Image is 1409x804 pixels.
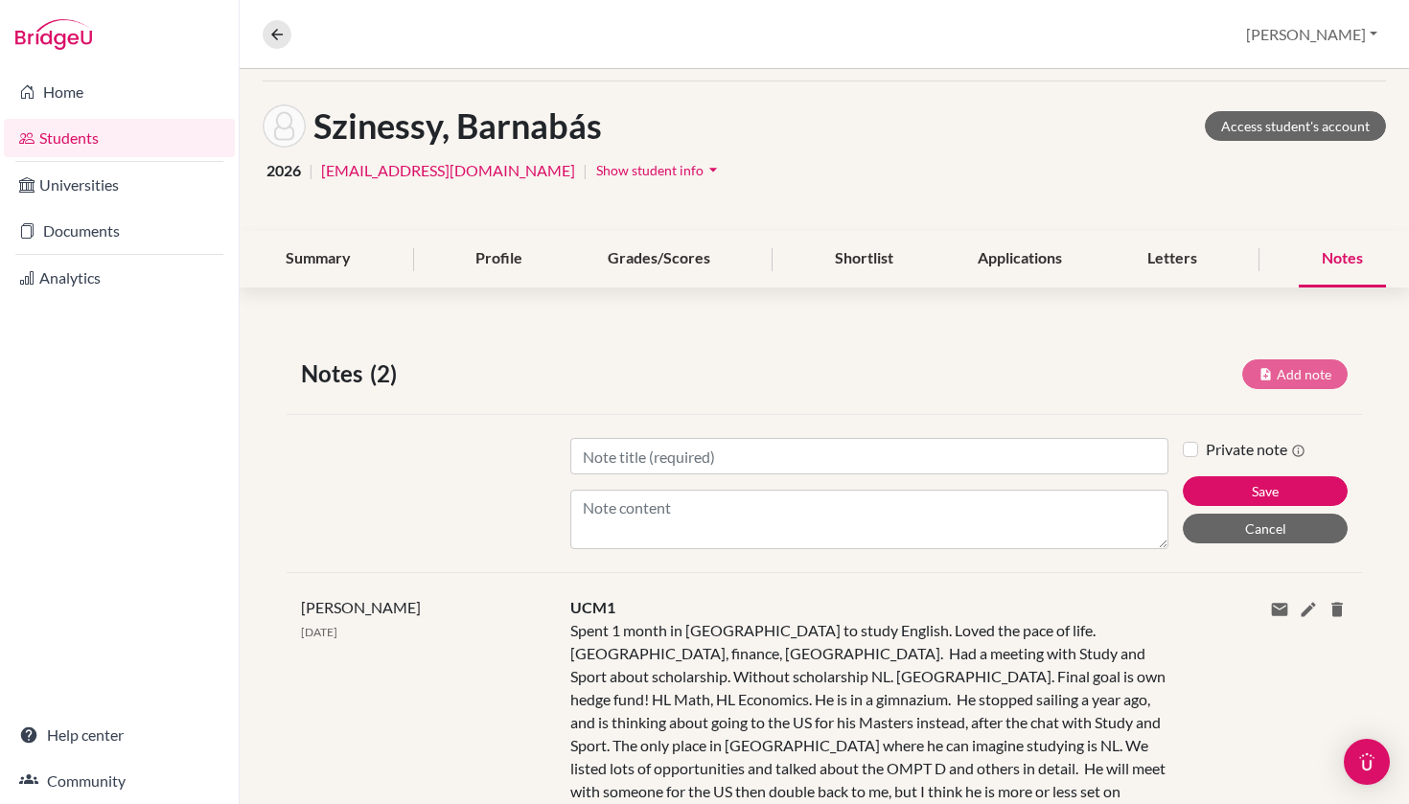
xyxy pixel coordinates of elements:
[955,231,1085,287] div: Applications
[1183,476,1348,506] button: Save
[4,166,235,204] a: Universities
[266,159,301,182] span: 2026
[452,231,545,287] div: Profile
[301,356,370,391] span: Notes
[1205,111,1386,141] a: Access student's account
[301,625,337,639] span: [DATE]
[15,19,92,50] img: Bridge-U
[4,716,235,754] a: Help center
[263,104,306,148] img: Barnabás Szinessy's avatar
[309,159,313,182] span: |
[4,212,235,250] a: Documents
[301,598,421,616] span: [PERSON_NAME]
[370,356,404,391] span: (2)
[570,598,615,616] span: UCM1
[1237,16,1386,53] button: [PERSON_NAME]
[321,159,575,182] a: [EMAIL_ADDRESS][DOMAIN_NAME]
[4,762,235,800] a: Community
[585,231,733,287] div: Grades/Scores
[596,162,704,178] span: Show student info
[595,155,724,185] button: Show student infoarrow_drop_down
[1299,231,1386,287] div: Notes
[1242,359,1348,389] button: Add note
[1124,231,1220,287] div: Letters
[583,159,588,182] span: |
[4,73,235,111] a: Home
[570,438,1169,474] input: Note title (required)
[704,160,723,179] i: arrow_drop_down
[263,231,374,287] div: Summary
[313,105,602,147] h1: Szinessy, Barnabás
[4,119,235,157] a: Students
[1183,514,1348,543] button: Cancel
[812,231,916,287] div: Shortlist
[1344,739,1390,785] div: Open Intercom Messenger
[1206,438,1305,461] label: Private note
[4,259,235,297] a: Analytics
